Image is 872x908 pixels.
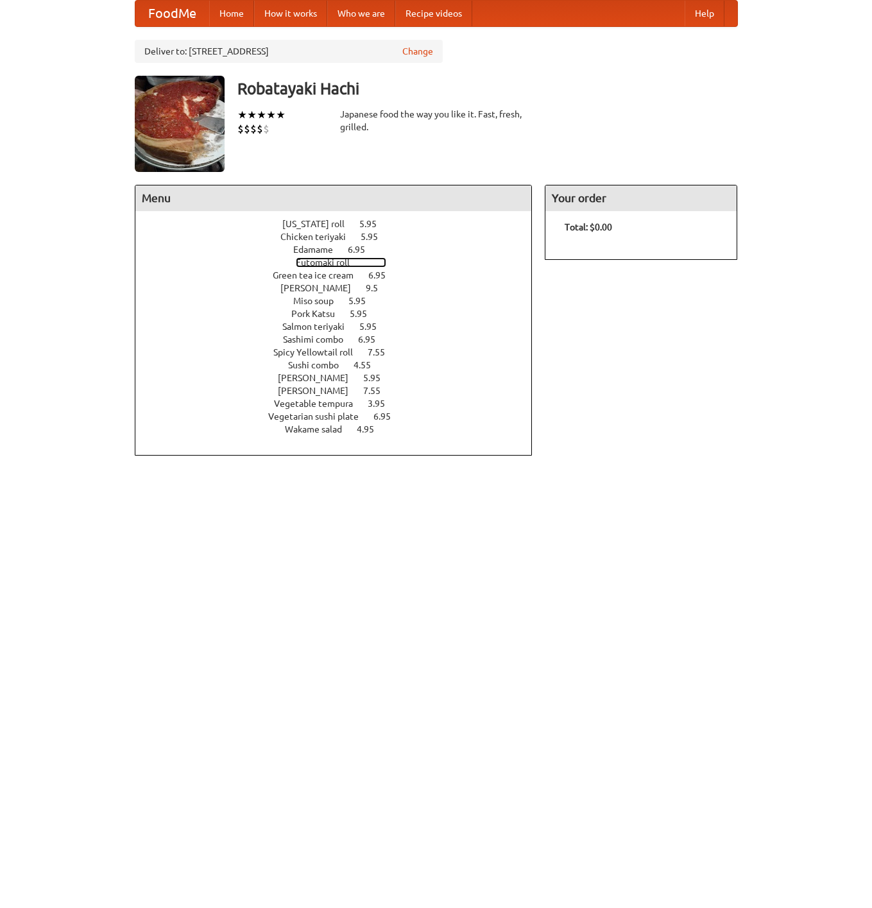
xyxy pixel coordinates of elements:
span: Futomaki roll [296,257,363,268]
span: 5.95 [348,296,379,306]
span: 6.95 [368,270,398,280]
a: How it works [254,1,327,26]
li: $ [237,122,244,136]
a: FoodMe [135,1,209,26]
li: $ [263,122,269,136]
span: Green tea ice cream [273,270,366,280]
span: [PERSON_NAME] [278,386,361,396]
a: Who we are [327,1,395,26]
a: Vegetable tempura 3.95 [274,398,409,409]
a: Futomaki roll [296,257,386,268]
a: Miso soup 5.95 [293,296,389,306]
div: Japanese food the way you like it. Fast, fresh, grilled. [340,108,533,133]
li: $ [244,122,250,136]
span: Chicken teriyaki [280,232,359,242]
li: ★ [237,108,247,122]
span: Salmon teriyaki [282,321,357,332]
span: 6.95 [373,411,404,422]
a: Help [685,1,724,26]
span: 5.95 [361,232,391,242]
a: Edamame 6.95 [293,244,389,255]
a: Green tea ice cream 6.95 [273,270,409,280]
span: Vegetarian sushi plate [268,411,372,422]
a: [PERSON_NAME] 7.55 [278,386,404,396]
img: angular.jpg [135,76,225,172]
a: Sashimi combo 6.95 [283,334,399,345]
span: 6.95 [348,244,378,255]
span: Sushi combo [288,360,352,370]
span: Vegetable tempura [274,398,366,409]
a: Recipe videos [395,1,472,26]
span: 5.95 [359,321,389,332]
a: Vegetarian sushi plate 6.95 [268,411,415,422]
li: ★ [257,108,266,122]
div: Deliver to: [STREET_ADDRESS] [135,40,443,63]
a: Change [402,45,433,58]
span: Miso soup [293,296,346,306]
span: 5.95 [359,219,389,229]
a: [PERSON_NAME] 9.5 [280,283,402,293]
li: $ [250,122,257,136]
span: Pork Katsu [291,309,348,319]
li: ★ [266,108,276,122]
span: 3.95 [368,398,398,409]
h4: Menu [135,185,532,211]
li: ★ [276,108,286,122]
a: Salmon teriyaki 5.95 [282,321,400,332]
span: 4.95 [357,424,387,434]
h4: Your order [545,185,737,211]
span: Wakame salad [285,424,355,434]
span: Spicy Yellowtail roll [273,347,366,357]
span: [US_STATE] roll [282,219,357,229]
a: Home [209,1,254,26]
h3: Robatayaki Hachi [237,76,738,101]
a: Spicy Yellowtail roll 7.55 [273,347,409,357]
li: ★ [247,108,257,122]
span: 7.55 [363,386,393,396]
span: 4.55 [354,360,384,370]
a: Sushi combo 4.55 [288,360,395,370]
span: 5.95 [350,309,380,319]
span: [PERSON_NAME] [278,373,361,383]
span: 7.55 [368,347,398,357]
b: Total: $0.00 [565,222,612,232]
span: 9.5 [366,283,391,293]
a: Pork Katsu 5.95 [291,309,391,319]
span: [PERSON_NAME] [280,283,364,293]
a: [US_STATE] roll 5.95 [282,219,400,229]
span: Sashimi combo [283,334,356,345]
a: Wakame salad 4.95 [285,424,398,434]
a: Chicken teriyaki 5.95 [280,232,402,242]
span: 5.95 [363,373,393,383]
span: Edamame [293,244,346,255]
li: $ [257,122,263,136]
span: 6.95 [358,334,388,345]
a: [PERSON_NAME] 5.95 [278,373,404,383]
